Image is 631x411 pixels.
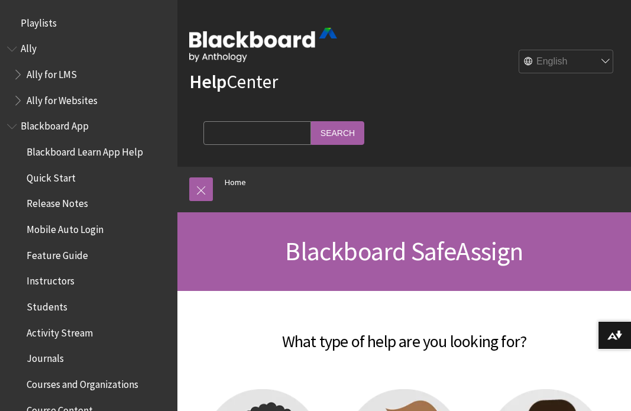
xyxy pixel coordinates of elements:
[21,116,89,132] span: Blackboard App
[311,121,364,144] input: Search
[519,50,614,74] select: Site Language Selector
[27,168,76,184] span: Quick Start
[27,374,138,390] span: Courses and Organizations
[27,297,67,313] span: Students
[27,245,88,261] span: Feature Guide
[7,13,170,33] nav: Book outline for Playlists
[27,271,75,287] span: Instructors
[225,175,246,190] a: Home
[189,70,226,93] strong: Help
[27,219,103,235] span: Mobile Auto Login
[189,315,619,354] h2: What type of help are you looking for?
[27,64,77,80] span: Ally for LMS
[189,70,278,93] a: HelpCenter
[27,142,143,158] span: Blackboard Learn App Help
[27,349,64,365] span: Journals
[285,235,523,267] span: Blackboard SafeAssign
[189,28,337,62] img: Blackboard by Anthology
[27,194,88,210] span: Release Notes
[21,13,57,29] span: Playlists
[27,323,93,339] span: Activity Stream
[21,39,37,55] span: Ally
[27,90,98,106] span: Ally for Websites
[7,39,170,111] nav: Book outline for Anthology Ally Help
